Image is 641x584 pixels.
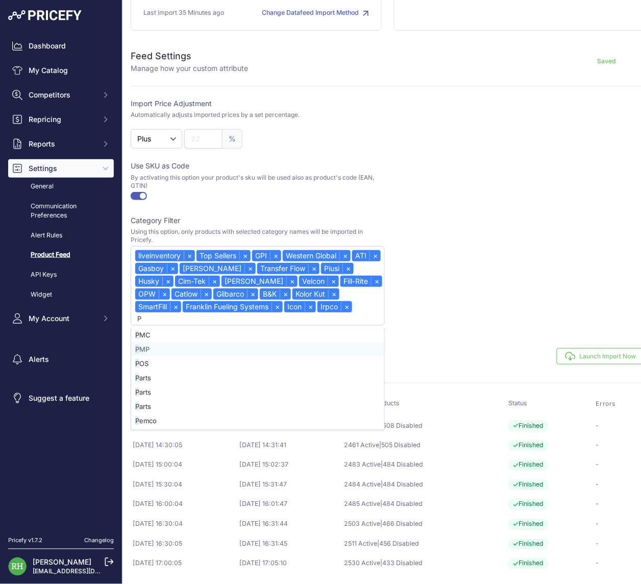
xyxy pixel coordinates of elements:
[272,302,283,311] a: ×
[8,350,114,369] a: Alerts
[380,540,420,548] a: 456 Disabled
[239,251,251,260] a: ×
[8,110,114,129] button: Repricing
[131,554,237,574] td: [DATE] 17:00:05
[175,276,220,287] div: Cim-Tek
[131,385,384,399] div: arts
[508,440,549,452] span: Finished
[135,345,139,354] span: P
[8,10,82,20] img: Pricefy Logo
[342,436,507,456] td: |
[383,500,423,508] a: 484 Disabled
[8,86,114,104] button: Competitors
[344,442,380,449] a: 2461 Active
[237,515,342,534] td: [DATE] 16:31:44
[257,263,319,274] div: Transfer Flow
[131,228,385,244] p: Using this option, only products with selected category names will be imported in Pricefy.
[131,356,384,371] div: OS
[201,289,212,299] a: ×
[283,250,351,261] div: Western Global
[383,461,424,469] a: 484 Disabled
[184,251,195,260] a: ×
[223,129,242,149] span: %
[371,277,382,286] a: ×
[596,400,618,408] button: Errors
[29,90,95,100] span: Competitors
[33,558,91,567] a: [PERSON_NAME]
[159,289,170,299] a: ×
[383,481,424,489] a: 484 Disabled
[341,302,352,311] a: ×
[344,461,381,469] a: 2483 Active
[8,159,114,178] button: Settings
[344,520,381,528] a: 2503 Active
[131,111,300,119] p: Automatically adjusts imported prices by a set percentage.
[131,515,237,534] td: [DATE] 16:30:04
[29,139,95,149] span: Reports
[29,163,95,174] span: Settings
[131,342,384,356] div: MP
[508,539,549,550] span: Finished
[342,264,354,273] a: ×
[508,479,549,491] span: Finished
[131,436,237,456] td: [DATE] 14:30:05
[280,289,291,299] a: ×
[33,568,139,575] a: [EMAIL_ADDRESS][DOMAIN_NAME]
[131,495,237,515] td: [DATE] 16:00:04
[8,135,114,153] button: Reports
[143,8,224,18] p: Last import 35 Minutes ago
[237,495,342,515] td: [DATE] 16:01:47
[184,129,223,149] input: 22
[131,475,237,495] td: [DATE] 15:30:04
[8,37,114,55] a: Dashboard
[344,500,381,508] a: 2485 Active
[8,309,114,328] button: My Account
[131,428,384,442] div: iston
[247,289,258,299] a: ×
[8,246,114,264] a: Product Feed
[262,8,369,18] button: Change Datafeed Import Method
[369,251,381,260] a: ×
[131,371,384,385] div: arts
[308,264,319,273] a: ×
[252,250,281,261] div: GPI
[135,387,139,397] span: P
[131,63,248,74] p: Manage how your custom attribute
[135,359,139,368] span: P
[135,330,139,339] span: P
[383,559,423,567] a: 433 Disabled
[344,481,381,489] a: 2484 Active
[342,475,507,495] td: |
[131,328,384,342] div: MC
[508,459,549,471] span: Finished
[260,288,291,300] div: B&K
[209,277,220,286] a: ×
[8,227,114,245] a: Alert Rules
[8,537,42,545] div: Pricefy v1.7.2
[8,286,114,304] a: Widget
[167,264,178,273] a: ×
[237,475,342,495] td: [DATE] 15:31:47
[162,277,174,286] a: ×
[180,263,256,274] div: [PERSON_NAME]
[8,178,114,196] a: General
[131,174,385,190] p: By activating this option your product's sku will be used also as product's code (EAN, GTIN)
[342,455,507,475] td: |
[8,266,114,284] a: API Keys
[131,49,248,63] h2: Feed Settings
[131,215,180,226] label: Category Filter
[342,416,507,436] td: |
[342,515,507,534] td: |
[284,301,316,312] div: Icon
[383,520,423,528] a: 466 Disabled
[299,276,339,287] div: Velcon
[286,277,298,286] a: ×
[342,495,507,515] td: |
[244,264,256,273] a: ×
[131,161,385,171] label: Use SKU as Code
[508,499,549,510] span: Finished
[171,288,212,300] div: Catlow
[8,61,114,80] a: My Catalog
[305,302,316,311] a: ×
[135,276,174,287] div: Husky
